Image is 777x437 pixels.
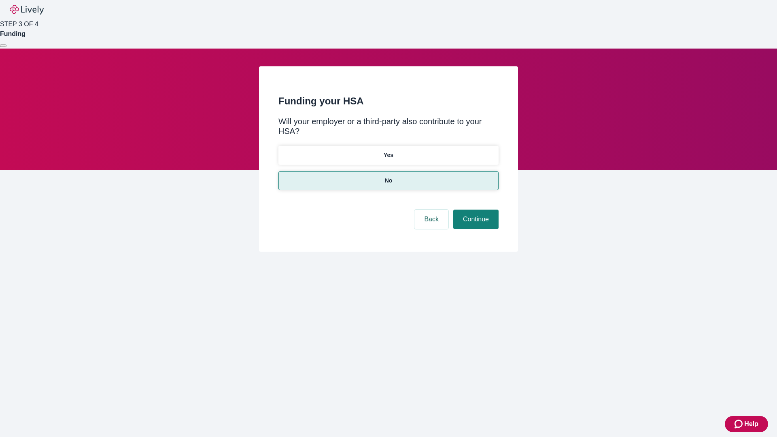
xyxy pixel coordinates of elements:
[744,419,758,429] span: Help
[278,94,499,108] h2: Funding your HSA
[278,117,499,136] div: Will your employer or a third-party also contribute to your HSA?
[735,419,744,429] svg: Zendesk support icon
[384,151,393,159] p: Yes
[725,416,768,432] button: Zendesk support iconHelp
[414,210,448,229] button: Back
[385,176,393,185] p: No
[278,146,499,165] button: Yes
[453,210,499,229] button: Continue
[278,171,499,190] button: No
[10,5,44,15] img: Lively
